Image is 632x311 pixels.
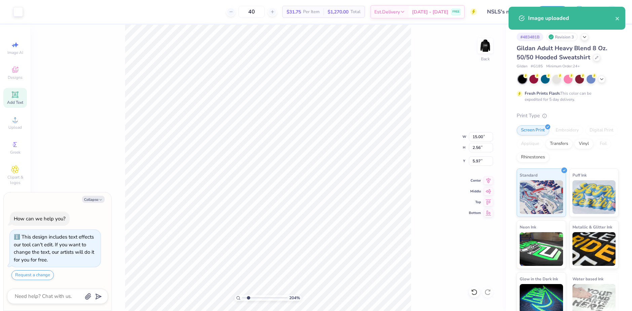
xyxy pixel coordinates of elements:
[469,200,481,205] span: Top
[14,234,94,263] div: This design includes text effects our tool can't edit. If you want to change the text, our artist...
[517,64,527,69] span: Gildan
[572,223,612,230] span: Metallic & Glitter Ink
[14,215,66,222] div: How can we help you?
[547,33,578,41] div: Revision 3
[479,39,492,53] img: Back
[82,196,105,203] button: Collapse
[520,275,558,282] span: Glow in the Dark Ink
[517,125,549,135] div: Screen Print
[572,172,587,179] span: Puff Ink
[551,125,583,135] div: Embroidery
[10,150,21,155] span: Greek
[303,8,320,15] span: Per Item
[520,172,537,179] span: Standard
[287,8,301,15] span: $31.75
[520,180,563,214] img: Standard
[546,139,572,149] div: Transfers
[574,139,593,149] div: Vinyl
[525,90,607,102] div: This color can be expedited for 5 day delivery.
[11,270,54,280] button: Request a change
[412,8,448,15] span: [DATE] - [DATE]
[615,14,620,22] button: close
[469,189,481,194] span: Middle
[595,139,611,149] div: Foil
[525,91,560,96] strong: Fresh Prints Flash:
[572,180,616,214] img: Puff Ink
[7,50,23,55] span: Image AI
[469,211,481,215] span: Bottom
[452,9,459,14] span: FREE
[517,112,619,120] div: Print Type
[531,64,543,69] span: # G185
[3,175,27,185] span: Clipart & logos
[546,64,580,69] span: Minimum Order: 24 +
[482,5,531,19] input: Untitled Design
[585,125,618,135] div: Digital Print
[572,275,603,282] span: Water based Ink
[350,8,361,15] span: Total
[520,232,563,266] img: Neon Ink
[7,100,23,105] span: Add Text
[572,232,616,266] img: Metallic & Glitter Ink
[517,44,607,61] span: Gildan Adult Heavy Blend 8 Oz. 50/50 Hooded Sweatshirt
[8,125,22,130] span: Upload
[469,178,481,183] span: Center
[374,8,400,15] span: Est. Delivery
[520,223,536,230] span: Neon Ink
[289,295,300,301] span: 204 %
[517,33,543,41] div: # 483481B
[517,152,549,162] div: Rhinestones
[8,75,23,80] span: Designs
[528,14,615,22] div: Image uploaded
[481,56,490,62] div: Back
[238,6,265,18] input: – –
[328,8,348,15] span: $1,270.00
[517,139,544,149] div: Applique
